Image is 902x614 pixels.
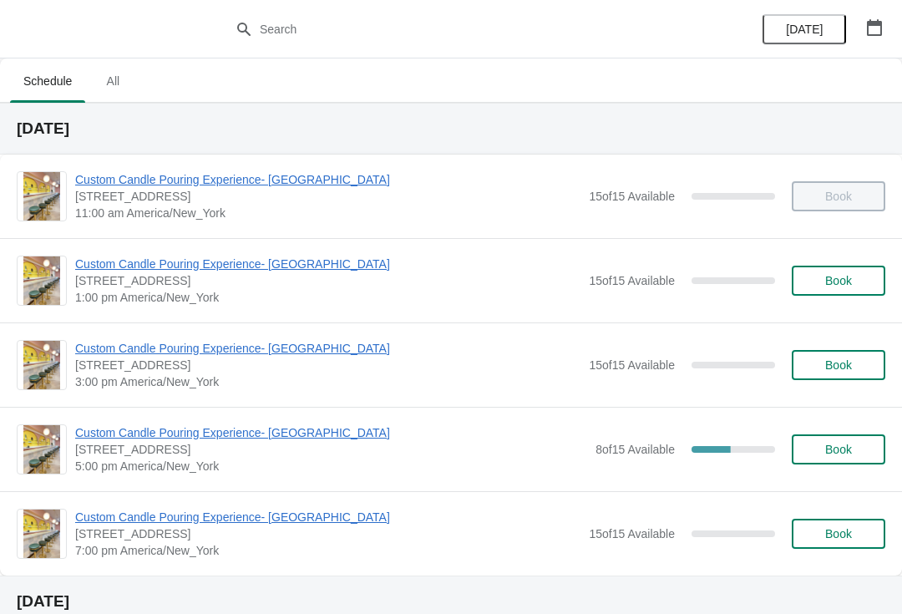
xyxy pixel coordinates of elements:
[825,443,852,456] span: Book
[92,66,134,96] span: All
[23,425,60,474] img: Custom Candle Pouring Experience- Delray Beach | 415 East Atlantic Avenue, Delray Beach, FL, USA ...
[75,205,580,221] span: 11:00 am America/New_York
[75,441,587,458] span: [STREET_ADDRESS]
[792,519,885,549] button: Book
[10,66,85,96] span: Schedule
[589,274,675,287] span: 15 of 15 Available
[17,593,885,610] h2: [DATE]
[75,424,587,441] span: Custom Candle Pouring Experience- [GEOGRAPHIC_DATA]
[75,542,580,559] span: 7:00 pm America/New_York
[75,188,580,205] span: [STREET_ADDRESS]
[23,256,60,305] img: Custom Candle Pouring Experience- Delray Beach | 415 East Atlantic Avenue, Delray Beach, FL, USA ...
[792,266,885,296] button: Book
[589,527,675,540] span: 15 of 15 Available
[75,256,580,272] span: Custom Candle Pouring Experience- [GEOGRAPHIC_DATA]
[786,23,823,36] span: [DATE]
[589,190,675,203] span: 15 of 15 Available
[825,358,852,372] span: Book
[589,358,675,372] span: 15 of 15 Available
[259,14,676,44] input: Search
[792,350,885,380] button: Book
[75,289,580,306] span: 1:00 pm America/New_York
[23,510,60,558] img: Custom Candle Pouring Experience- Delray Beach | 415 East Atlantic Avenue, Delray Beach, FL, USA ...
[825,274,852,287] span: Book
[792,434,885,464] button: Book
[75,509,580,525] span: Custom Candle Pouring Experience- [GEOGRAPHIC_DATA]
[17,120,885,137] h2: [DATE]
[595,443,675,456] span: 8 of 15 Available
[75,525,580,542] span: [STREET_ADDRESS]
[23,341,60,389] img: Custom Candle Pouring Experience- Delray Beach | 415 East Atlantic Avenue, Delray Beach, FL, USA ...
[825,527,852,540] span: Book
[23,172,60,221] img: Custom Candle Pouring Experience- Delray Beach | 415 East Atlantic Avenue, Delray Beach, FL, USA ...
[75,272,580,289] span: [STREET_ADDRESS]
[75,357,580,373] span: [STREET_ADDRESS]
[75,373,580,390] span: 3:00 pm America/New_York
[763,14,846,44] button: [DATE]
[75,458,587,474] span: 5:00 pm America/New_York
[75,340,580,357] span: Custom Candle Pouring Experience- [GEOGRAPHIC_DATA]
[75,171,580,188] span: Custom Candle Pouring Experience- [GEOGRAPHIC_DATA]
